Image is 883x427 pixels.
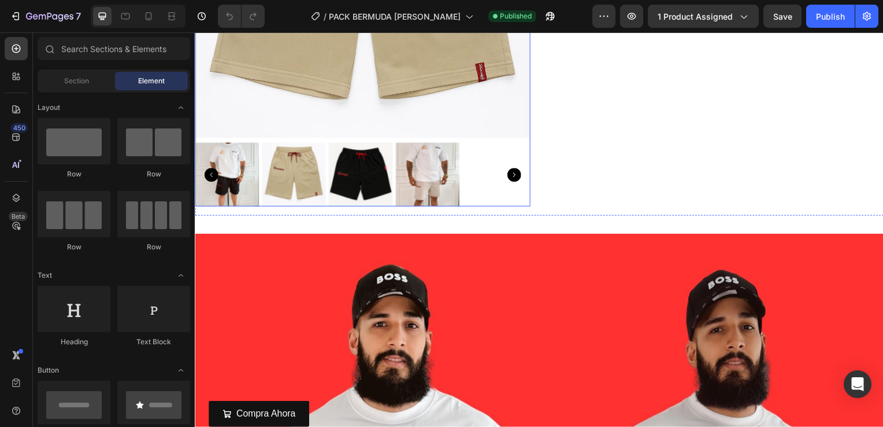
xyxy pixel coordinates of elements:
div: Open Intercom Messenger [844,370,871,398]
div: Row [38,242,110,252]
button: 7 [5,5,86,28]
div: 450 [11,123,28,132]
button: Carousel Next Arrow [314,137,328,150]
p: Compra Ahora [42,376,101,393]
span: 1 product assigned [658,10,733,23]
span: Toggle open [172,266,190,285]
button: Carousel Back Arrow [9,137,23,150]
span: Toggle open [172,98,190,117]
div: Row [38,169,110,179]
div: Publish [816,10,845,23]
button: Publish [806,5,855,28]
input: Search Sections & Elements [38,37,190,60]
span: Save [773,12,792,21]
a: Compra Ahora [14,371,115,397]
span: Section [64,76,89,86]
p: 7 [76,9,81,23]
div: Row [117,242,190,252]
iframe: Design area [195,32,883,427]
div: Heading [38,337,110,347]
span: Published [500,11,532,21]
span: / [324,10,327,23]
span: Element [138,76,165,86]
button: Save [763,5,802,28]
span: PACK BERMUDA [PERSON_NAME] [329,10,461,23]
div: Undo/Redo [218,5,265,28]
span: Button [38,365,59,376]
button: 1 product assigned [648,5,759,28]
span: Layout [38,102,60,113]
div: Beta [9,212,28,221]
div: Text Block [117,337,190,347]
span: Text [38,270,52,281]
span: Toggle open [172,361,190,380]
div: Row [117,169,190,179]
